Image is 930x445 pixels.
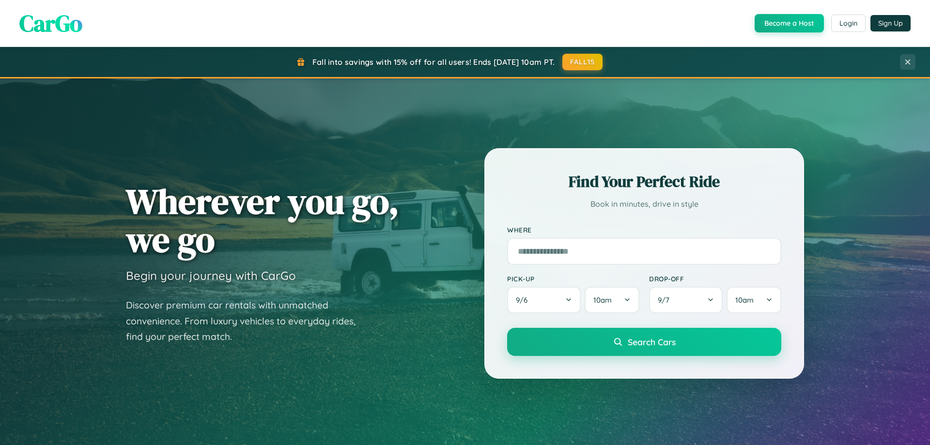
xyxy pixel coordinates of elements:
[507,197,781,211] p: Book in minutes, drive in style
[628,337,676,347] span: Search Cars
[126,268,296,283] h3: Begin your journey with CarGo
[19,7,82,39] span: CarGo
[755,14,824,32] button: Become a Host
[312,57,555,67] span: Fall into savings with 15% off for all users! Ends [DATE] 10am PT.
[562,54,603,70] button: FALL15
[126,182,399,259] h1: Wherever you go, we go
[727,287,781,313] button: 10am
[831,15,866,32] button: Login
[507,171,781,192] h2: Find Your Perfect Ride
[507,275,639,283] label: Pick-up
[507,328,781,356] button: Search Cars
[649,275,781,283] label: Drop-off
[593,295,612,305] span: 10am
[507,226,781,234] label: Where
[658,295,674,305] span: 9 / 7
[585,287,639,313] button: 10am
[870,15,911,31] button: Sign Up
[649,287,723,313] button: 9/7
[735,295,754,305] span: 10am
[516,295,532,305] span: 9 / 6
[507,287,581,313] button: 9/6
[126,297,368,345] p: Discover premium car rentals with unmatched convenience. From luxury vehicles to everyday rides, ...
